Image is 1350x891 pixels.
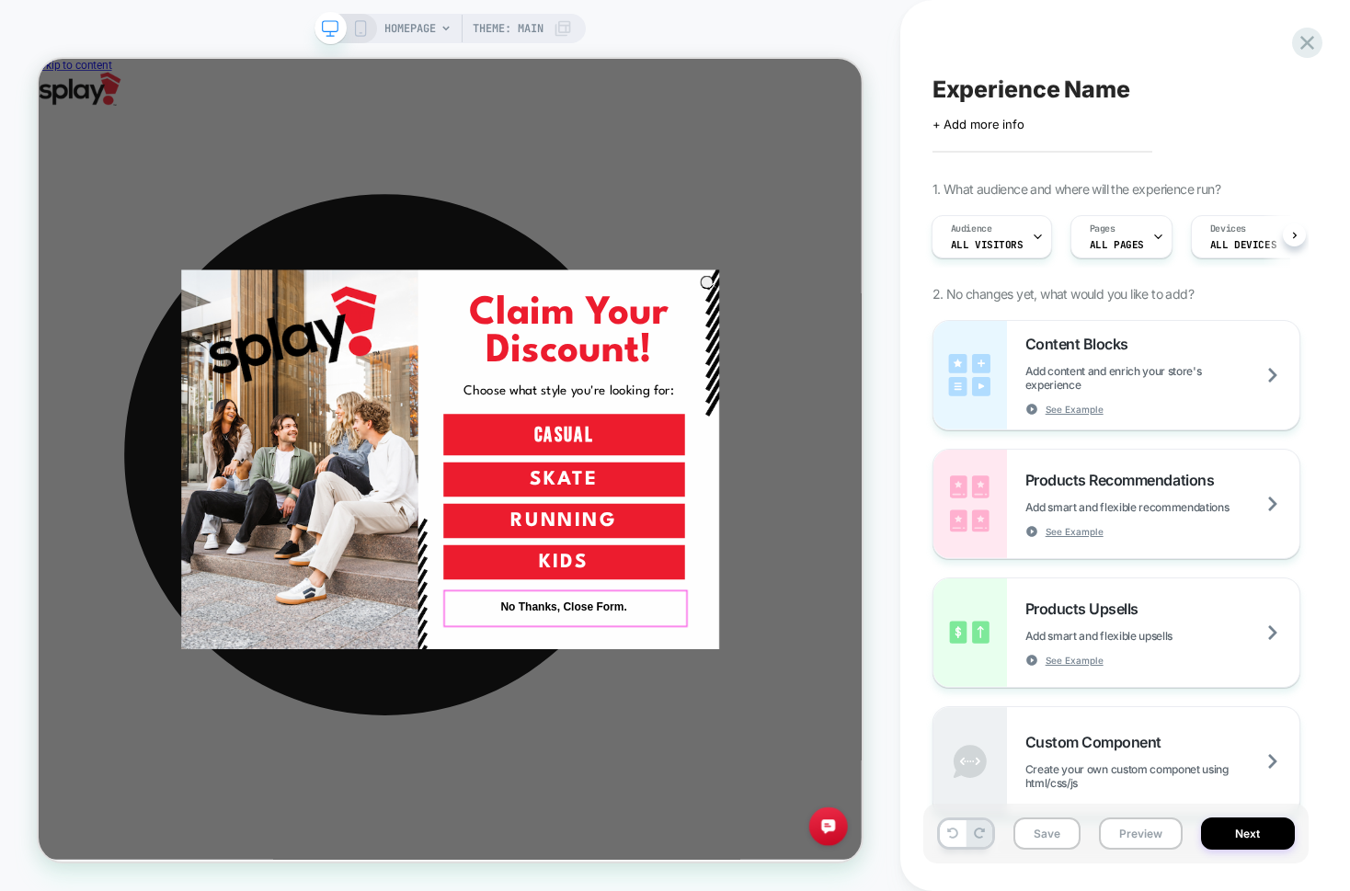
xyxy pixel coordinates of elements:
[932,75,1130,103] span: Experience Name
[1090,238,1144,251] span: ALL PAGES
[1210,223,1246,235] span: Devices
[1025,500,1276,514] span: Add smart and flexible recommendations
[540,708,862,754] button: No Thanks, Close Form.
[540,648,862,694] button: KIDS
[1025,335,1138,353] span: Content Blocks
[1210,238,1276,251] span: ALL DEVICES
[540,593,862,639] button: RUNNING
[1201,817,1295,850] button: Next
[882,289,900,307] button: Close dialog
[1025,629,1218,643] span: Add smart and flexible upsells
[951,223,992,235] span: Audience
[951,238,1024,251] span: All Visitors
[384,14,436,43] span: HOMEPAGE
[574,314,840,416] span: Claim Your Discount!
[932,286,1194,302] span: 2. No changes yet, what would you like to add?
[1025,733,1171,751] span: Custom Component
[1046,525,1104,538] span: See Example
[540,474,862,529] button: CASUAL
[1046,654,1104,667] span: See Example
[1090,223,1115,235] span: Pages
[1046,403,1104,416] span: See Example
[567,434,847,451] span: Choose what style you're looking for:
[932,117,1024,131] span: + Add more info
[1099,817,1183,850] button: Preview
[1013,817,1081,850] button: Save
[1025,762,1299,790] span: Create your own custom componet using html/css/js
[932,181,1220,197] span: 1. What audience and where will the experience run?
[540,538,862,584] button: SKATE
[473,14,543,43] span: Theme: MAIN
[1025,364,1299,392] span: Add content and enrich your store's experience
[1025,471,1223,489] span: Products Recommendations
[1025,600,1148,618] span: Products Upsells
